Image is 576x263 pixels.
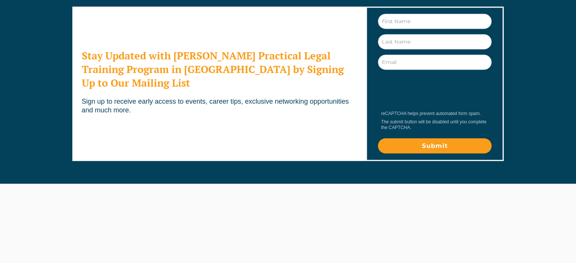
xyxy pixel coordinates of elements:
[82,49,356,90] h2: Stay Updated with [PERSON_NAME] Practical Legal Training Program in [GEOGRAPHIC_DATA] by Signing ...
[379,75,494,104] iframe: reCAPTCHA
[378,138,492,153] input: Submit
[378,111,490,117] div: reCAPTCHA helps prevent automated form spam.
[82,97,356,115] p: Sign up to receive early access to events, career tips, exclusive networking opportunities and mu...
[378,54,492,70] input: Email
[378,119,490,131] div: The submit button will be disabled until you complete the CAPTCHA.
[378,34,492,49] input: Last Name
